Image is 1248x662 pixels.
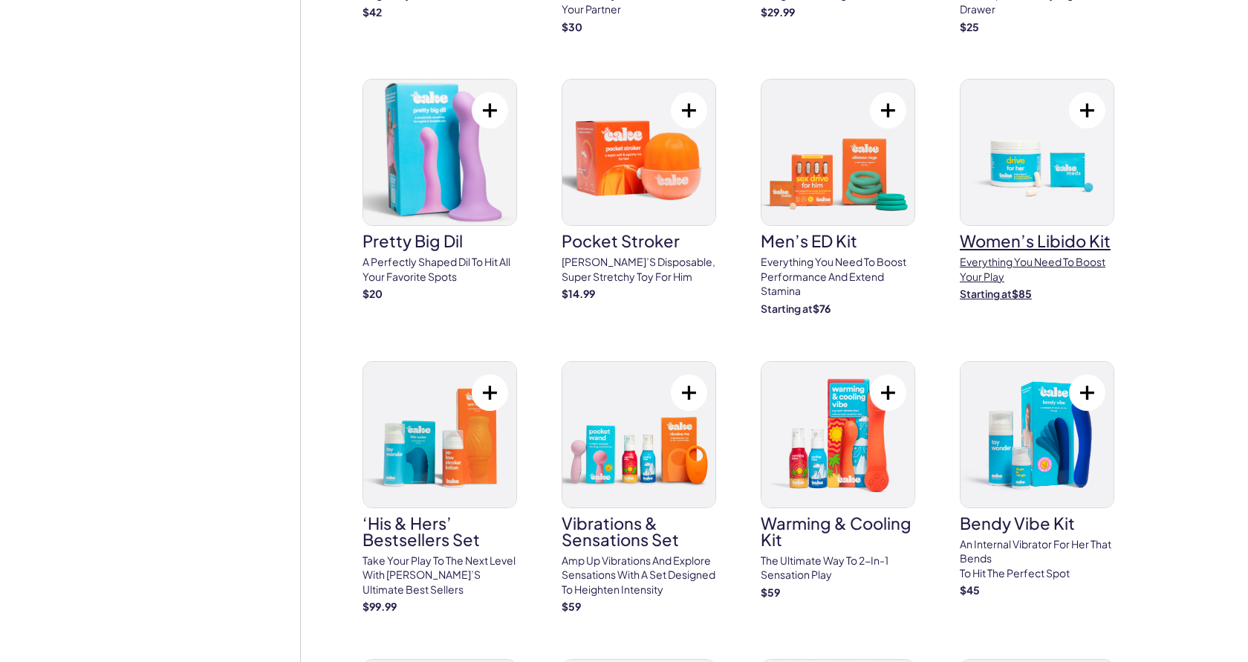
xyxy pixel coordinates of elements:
[363,515,517,548] h3: ‘His & Hers’ Bestsellers Set
[363,362,516,507] img: ‘His & Hers’ Bestsellers Set
[960,233,1114,249] h3: Women’s Libido Kit
[813,302,831,315] strong: $ 76
[960,537,1114,581] p: An internal vibrator for her that bends to hit the perfect spot
[363,361,517,614] a: ‘His & Hers’ Bestsellers Set‘His & Hers’ Bestsellers SetTake your play to the next level with [PE...
[562,255,716,284] p: [PERSON_NAME]’s disposable, super stretchy toy for him
[761,554,915,583] p: The ultimate way to 2-in-1 sensation play
[562,233,716,249] h3: pocket stroker
[562,20,582,33] strong: $ 30
[761,255,915,299] p: Everything You need to boost performance and extend Stamina
[562,554,716,597] p: Amp up vibrations and explore sensations with a set designed to heighten intensity
[960,255,1114,284] p: Everything you need to Boost Your Play
[363,554,517,597] p: Take your play to the next level with [PERSON_NAME]’s ultimate best sellers
[562,361,716,614] a: Vibrations & Sensations SetVibrations & Sensations SetAmp up vibrations and explore sensations wi...
[562,600,581,613] strong: $ 59
[1012,287,1032,300] strong: $ 85
[761,585,780,599] strong: $ 59
[363,5,382,19] strong: $ 42
[562,515,716,548] h3: Vibrations & Sensations Set
[761,5,795,19] strong: $ 29.99
[761,362,914,507] img: Warming & Cooling Kit
[562,79,715,225] img: pocket stroker
[961,362,1114,507] img: Bendy Vibe Kit
[562,362,715,507] img: Vibrations & Sensations Set
[761,79,915,316] a: Men’s ED KitMen’s ED KitEverything You need to boost performance and extend StaminaStarting at$76
[363,79,516,225] img: pretty big dil
[961,79,1114,225] img: Women’s Libido Kit
[363,255,517,284] p: A perfectly shaped Dil to hit all your favorite spots
[960,79,1114,302] a: Women’s Libido KitWomen’s Libido KitEverything you need to Boost Your PlayStarting at$85
[363,600,397,613] strong: $ 99.99
[960,583,980,597] strong: $ 45
[363,233,517,249] h3: pretty big dil
[761,79,914,225] img: Men’s ED Kit
[363,79,517,302] a: pretty big dilpretty big dilA perfectly shaped Dil to hit all your favorite spots$20
[761,361,915,600] a: Warming & Cooling KitWarming & Cooling KitThe ultimate way to 2-in-1 sensation play$59
[960,287,1012,300] span: Starting at
[761,233,915,249] h3: Men’s ED Kit
[562,79,716,302] a: pocket strokerpocket stroker[PERSON_NAME]’s disposable, super stretchy toy for him$14.99
[960,361,1114,598] a: Bendy Vibe KitBendy Vibe KitAn internal vibrator for her that bendsto hit the perfect spot$45
[960,20,979,33] strong: $ 25
[960,515,1114,531] h3: Bendy Vibe Kit
[761,515,915,548] h3: Warming & Cooling Kit
[761,302,813,315] span: Starting at
[363,287,383,300] strong: $ 20
[562,287,595,300] strong: $ 14.99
